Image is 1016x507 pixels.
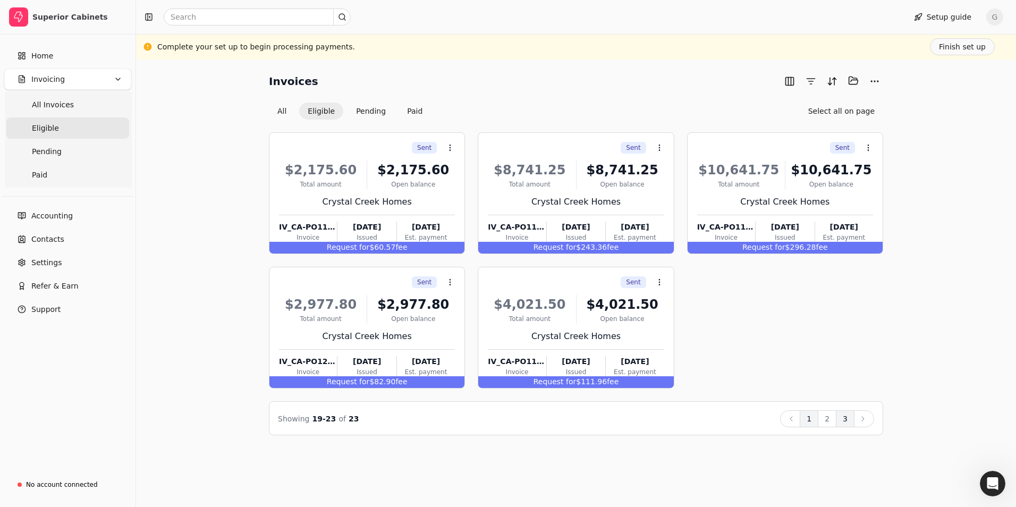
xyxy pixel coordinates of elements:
span: Sent [626,143,640,153]
div: IV_CA-PO118830_20250603175538481 [488,222,546,233]
div: Issued [756,233,814,242]
div: No account connected [26,480,98,489]
div: Total amount [279,314,362,324]
span: Sent [835,143,850,153]
div: IV_CA-PO120488_20250603175542677 [279,356,337,367]
div: $8,741.25 [488,160,571,180]
div: Crystal Creek Homes [488,196,664,208]
span: Request for [742,243,785,251]
span: Sent [417,143,431,153]
a: Contacts [4,229,131,250]
span: Home [31,50,53,62]
span: Request for [327,377,370,386]
span: Accounting [31,210,73,222]
button: All [269,103,295,120]
h2: Invoices [269,73,318,90]
div: [DATE] [397,356,455,367]
button: Paid [399,103,431,120]
button: Batch (0) [845,72,862,89]
a: Paid [6,164,129,185]
button: Sort [824,73,841,90]
span: Pending [32,146,62,157]
div: Open balance [581,180,664,189]
div: $2,977.80 [279,295,362,314]
span: fee [395,377,407,386]
div: $4,021.50 [488,295,571,314]
div: Total amount [279,180,362,189]
button: Refer & Earn [4,275,131,297]
a: Eligible [6,117,129,139]
div: $10,641.75 [697,160,781,180]
span: Eligible [32,123,59,134]
div: Crystal Creek Homes [697,196,873,208]
div: [DATE] [547,222,605,233]
button: Eligible [299,103,343,120]
div: $2,175.60 [279,160,362,180]
a: No account connected [4,475,131,494]
span: Sent [626,277,640,287]
span: Invoicing [31,74,65,85]
a: All Invoices [6,94,129,115]
div: $111.96 [478,376,673,388]
span: Contacts [31,234,64,245]
iframe: Intercom live chat [980,471,1005,496]
span: fee [395,243,407,251]
div: Open balance [790,180,873,189]
div: Open balance [371,314,455,324]
button: G [986,9,1003,26]
div: Crystal Creek Homes [279,196,455,208]
div: $60.57 [269,242,464,253]
button: Finish set up [930,38,995,55]
div: IV_CA-PO117765_20250603140440541 [488,356,546,367]
span: Request for [327,243,370,251]
span: Showing [278,415,309,423]
div: Crystal Creek Homes [488,330,664,343]
span: Request for [534,243,577,251]
div: Issued [547,233,605,242]
div: Est. payment [397,367,455,377]
button: 2 [818,410,836,427]
button: Invoicing [4,69,131,90]
div: Invoice [488,233,546,242]
span: 19 - 23 [312,415,336,423]
div: $2,977.80 [371,295,455,314]
div: $296.28 [688,242,883,253]
div: Invoice [697,233,755,242]
span: Settings [31,257,62,268]
div: Invoice [488,367,546,377]
div: [DATE] [547,356,605,367]
div: Superior Cabinets [32,12,126,22]
span: 23 [349,415,359,423]
div: Total amount [488,180,571,189]
a: Pending [6,141,129,162]
a: Home [4,45,131,66]
div: Est. payment [397,233,455,242]
a: Accounting [4,205,131,226]
span: Sent [417,277,431,287]
div: Est. payment [815,233,873,242]
div: [DATE] [337,222,396,233]
span: Refer & Earn [31,281,79,292]
button: 1 [800,410,818,427]
button: Pending [348,103,394,120]
div: [DATE] [337,356,396,367]
div: Est. payment [606,233,664,242]
div: Invoice [279,233,337,242]
div: IV_CA-PO117766_20250603140438235 [279,222,337,233]
span: fee [816,243,827,251]
input: Search [164,9,351,26]
span: of [338,415,346,423]
div: Issued [547,367,605,377]
div: Issued [337,367,396,377]
div: Invoice filter options [269,103,431,120]
button: Setup guide [905,9,980,26]
span: Paid [32,170,47,181]
div: Issued [337,233,396,242]
div: Open balance [581,314,664,324]
div: $8,741.25 [581,160,664,180]
div: Invoice [279,367,337,377]
div: Total amount [697,180,781,189]
span: Support [31,304,61,315]
button: 3 [836,410,854,427]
